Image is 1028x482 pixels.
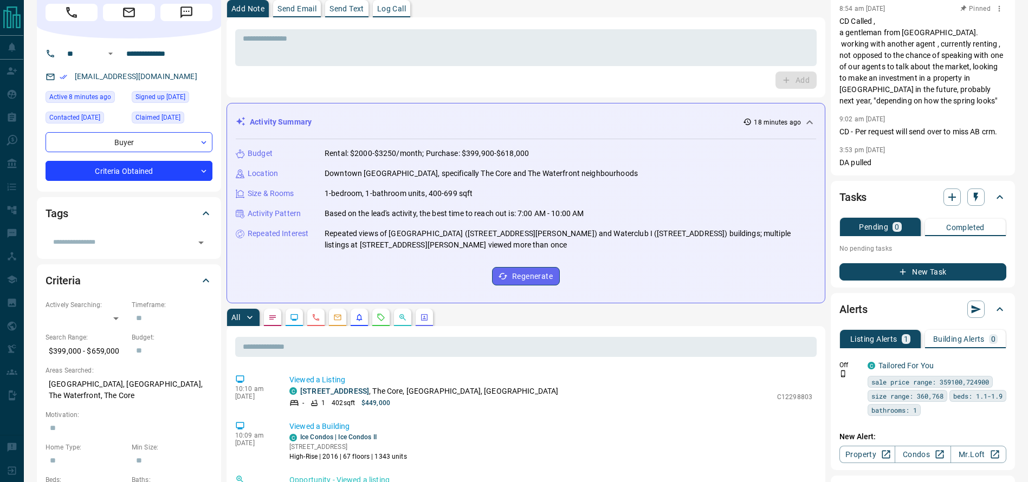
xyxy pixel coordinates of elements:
[895,223,899,231] p: 0
[46,410,212,420] p: Motivation:
[312,313,320,322] svg: Calls
[46,272,81,289] h2: Criteria
[49,112,100,123] span: Contacted [DATE]
[325,188,473,199] p: 1-bedroom, 1-bathroom units, 400-699 sqft
[289,387,297,395] div: condos.ca
[300,387,369,395] a: [STREET_ADDRESS]
[839,370,847,377] svg: Push Notification Only
[132,333,212,342] p: Budget:
[991,335,995,343] p: 0
[46,300,126,310] p: Actively Searching:
[839,188,867,206] h2: Tasks
[850,335,897,343] p: Listing Alerts
[839,184,1006,210] div: Tasks
[871,376,989,387] span: sale price range: 359100,724900
[135,112,180,123] span: Claimed [DATE]
[839,115,885,123] p: 9:02 am [DATE]
[329,5,364,12] p: Send Text
[268,313,277,322] svg: Notes
[235,432,273,439] p: 10:09 am
[46,333,126,342] p: Search Range:
[839,296,1006,322] div: Alerts
[754,118,801,127] p: 18 minutes ago
[492,267,560,285] button: Regenerate
[46,375,212,405] p: [GEOGRAPHIC_DATA], [GEOGRAPHIC_DATA], The Waterfront, The Core
[290,313,299,322] svg: Lead Browsing Activity
[46,200,212,226] div: Tags
[871,405,917,415] span: bathrooms: 1
[289,434,297,441] div: condos.ca
[377,313,385,322] svg: Requests
[46,132,212,152] div: Buyer
[878,361,934,370] a: Tailored For You
[46,161,212,181] div: Criteria Obtained
[289,421,812,432] p: Viewed a Building
[277,5,316,12] p: Send Email
[904,335,908,343] p: 1
[193,235,209,250] button: Open
[953,390,1003,401] span: beds: 1.1-1.9
[839,301,868,318] h2: Alerts
[325,168,638,179] p: Downtown [GEOGRAPHIC_DATA], specifically The Core and The Waterfront neighbourhoods
[302,398,304,408] p: -
[325,208,584,219] p: Based on the lead's activity, the best time to reach out is: 7:00 AM - 10:00 AM
[839,431,1006,442] p: New Alert:
[933,335,985,343] p: Building Alerts
[839,16,1006,107] p: CD Called , a gentleman from [GEOGRAPHIC_DATA]. working with another agent , currently renting , ...
[75,72,197,81] a: [EMAIL_ADDRESS][DOMAIN_NAME]
[332,398,355,408] p: 402 sqft
[135,92,185,102] span: Signed up [DATE]
[248,148,273,159] p: Budget
[839,146,885,154] p: 3:53 pm [DATE]
[46,442,126,452] p: Home Type:
[231,5,264,12] p: Add Note
[355,313,364,322] svg: Listing Alerts
[132,300,212,310] p: Timeframe:
[361,398,390,408] p: $449,000
[103,4,155,21] span: Email
[839,5,885,12] p: 8:54 am [DATE]
[839,240,1006,257] p: No pending tasks
[300,433,377,441] a: Ice Condos | Ice Condos II
[132,442,212,452] p: Min Size:
[104,47,117,60] button: Open
[420,313,429,322] svg: Agent Actions
[46,268,212,294] div: Criteria
[839,157,1006,168] p: DA pulled
[250,116,312,128] p: Activity Summary
[46,91,126,106] div: Tue Oct 14 2025
[325,228,816,251] p: Repeated views of [GEOGRAPHIC_DATA] ([STREET_ADDRESS][PERSON_NAME]) and Waterclub I ([STREET_ADDR...
[960,4,991,14] button: Pinned
[321,398,325,408] p: 1
[160,4,212,21] span: Message
[236,112,816,132] div: Activity Summary18 minutes ago
[132,91,212,106] div: Tue Sep 30 2025
[235,393,273,400] p: [DATE]
[46,342,126,360] p: $399,000 - $659,000
[132,112,212,127] div: Thu Oct 02 2025
[248,188,294,199] p: Size & Rooms
[235,385,273,393] p: 10:10 am
[839,263,1006,281] button: New Task
[289,442,407,452] p: [STREET_ADDRESS]
[248,168,278,179] p: Location
[333,313,342,322] svg: Emails
[951,446,1006,463] a: Mr.Loft
[859,223,888,231] p: Pending
[49,92,111,102] span: Active 8 minutes ago
[300,386,558,397] p: , The Core, [GEOGRAPHIC_DATA], [GEOGRAPHIC_DATA]
[895,446,951,463] a: Condos
[248,208,301,219] p: Activity Pattern
[231,314,240,321] p: All
[839,446,895,463] a: Property
[398,313,407,322] svg: Opportunities
[777,392,812,402] p: C12298803
[289,374,812,386] p: Viewed a Listing
[871,390,943,401] span: size range: 360,768
[46,4,98,21] span: Call
[868,362,875,369] div: condos.ca
[289,452,407,461] p: High-Rise | 2016 | 67 floors | 1343 units
[839,360,861,370] p: Off
[46,366,212,375] p: Areas Searched:
[377,5,406,12] p: Log Call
